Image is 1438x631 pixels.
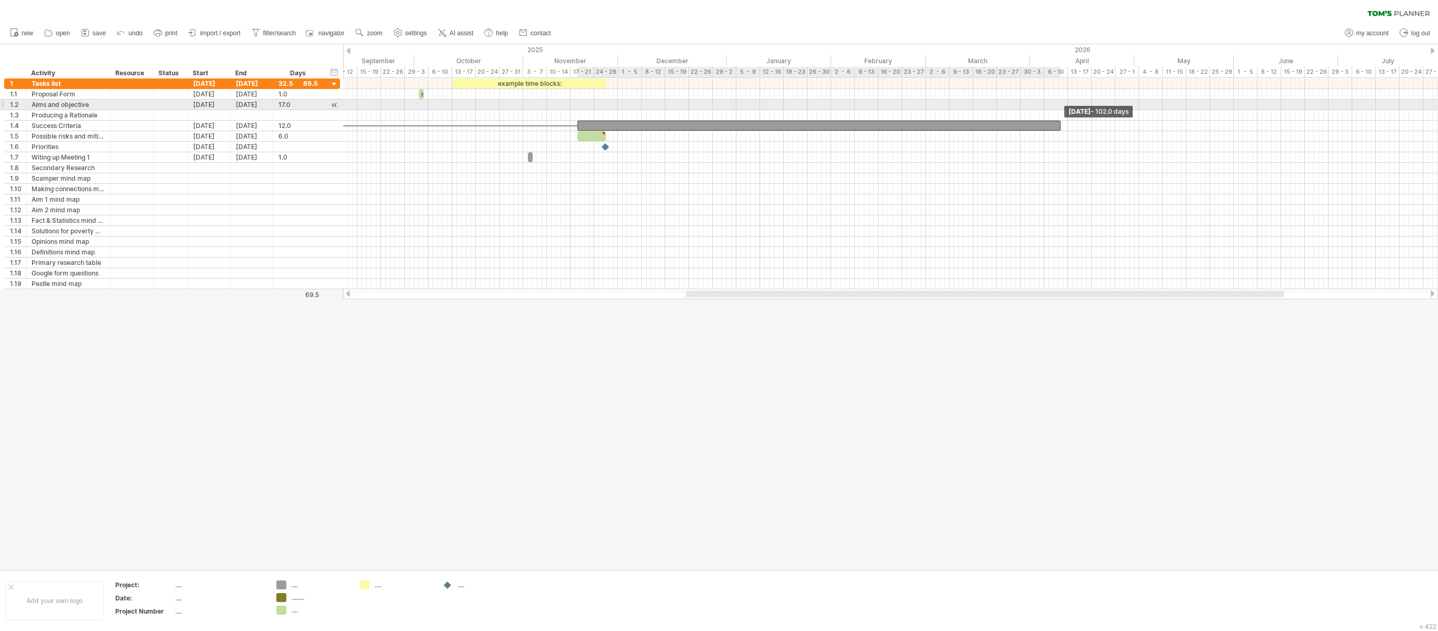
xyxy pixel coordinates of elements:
div: [DATE] [231,100,273,110]
div: 6 - 10 [1352,66,1376,77]
div: 1.0 [278,152,318,162]
div: 25 - 29 [1210,66,1234,77]
div: 1.2 [10,100,26,110]
div: 22 - 26 [689,66,713,77]
div: scroll to activity [329,100,339,111]
div: 18 - 22 [1186,66,1210,77]
div: .... [175,580,264,589]
div: 29 - 3 [405,66,428,77]
div: Definitions mind map [32,247,105,257]
div: 29 - 3 [1329,66,1352,77]
a: undo [114,26,146,40]
div: .... [375,580,432,589]
div: [DATE] [231,142,273,152]
div: 1.8 [10,163,26,173]
div: 1.12 [10,205,26,215]
div: 16 - 20 [878,66,902,77]
div: Activity [31,68,104,78]
div: .... [292,580,349,589]
div: 3 - 7 [523,66,547,77]
div: 9 - 13 [950,66,973,77]
span: zoom [367,29,382,37]
div: Start [193,68,224,78]
div: 8 - 12 [1257,66,1281,77]
div: 1.19 [10,279,26,289]
div: [DATE] [188,121,231,131]
span: log out [1411,29,1430,37]
div: [DATE] [188,100,231,110]
div: 1.11 [10,194,26,204]
div: 13 - 17 [1376,66,1400,77]
div: 1 - 5 [618,66,642,77]
div: 10 - 14 [547,66,571,77]
span: undo [128,29,143,37]
div: [DATE] [188,89,231,99]
div: 1 - 5 [1234,66,1257,77]
div: 4 - 8 [1139,66,1163,77]
div: September 2025 [310,55,414,66]
div: 1.6 [10,142,26,152]
div: Tasks list [32,78,105,88]
div: [DATE] [188,131,231,141]
div: 20 - 24 [476,66,500,77]
div: 1 [10,78,26,88]
div: [DATE] [231,152,273,162]
div: Project Number [115,607,173,616]
div: 1.9 [10,173,26,183]
div: 22 - 26 [381,66,405,77]
a: print [151,26,181,40]
span: contact [531,29,551,37]
div: Aim 2 mind map [32,205,105,215]
div: 1.14 [10,226,26,236]
div: May 2026 [1134,55,1234,66]
span: AI assist [450,29,473,37]
div: 8 - 12 [334,66,357,77]
span: save [93,29,106,37]
div: 1.16 [10,247,26,257]
div: [DATE] [231,121,273,131]
div: 1.13 [10,215,26,225]
div: Fact & Statistics mind map [32,215,105,225]
div: v 422 [1420,623,1436,630]
div: End [235,68,267,78]
div: 16 - 20 [973,66,997,77]
div: 19 - 23 [784,66,807,77]
div: 12 - 16 [760,66,784,77]
div: 17 - 21 [571,66,594,77]
div: December 2025 [618,55,727,66]
div: 1.15 [10,236,26,247]
a: filter/search [249,26,299,40]
div: Priorities [32,142,105,152]
div: 15 - 19 [1281,66,1305,77]
div: 1.5 [10,131,26,141]
div: 1.4 [10,121,26,131]
div: 1.7 [10,152,26,162]
span: print [165,29,177,37]
div: October 2025 [414,55,523,66]
div: 1.3 [10,110,26,120]
div: [DATE] [231,89,273,99]
div: Making connections mind map [32,184,105,194]
div: 1.18 [10,268,26,278]
div: Opinions mind map [32,236,105,247]
div: 1.17 [10,258,26,268]
div: Status [158,68,182,78]
a: import / export [186,26,244,40]
span: my account [1356,29,1389,37]
div: January 2026 [727,55,831,66]
div: 22 - 26 [1305,66,1329,77]
div: [DATE] [188,78,231,88]
div: Add your own logo [5,581,104,620]
div: 8 - 12 [642,66,665,77]
a: navigator [304,26,347,40]
div: [DATE] [231,78,273,88]
div: Primary research table [32,258,105,268]
div: 1.10 [10,184,26,194]
div: 23 - 27 [902,66,926,77]
div: 2 - 6 [926,66,950,77]
div: 32.5 [278,78,318,88]
div: Scamper mind map [32,173,105,183]
div: Aims and objective [32,100,105,110]
div: 2 - 6 [831,66,855,77]
div: .... [292,606,349,615]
